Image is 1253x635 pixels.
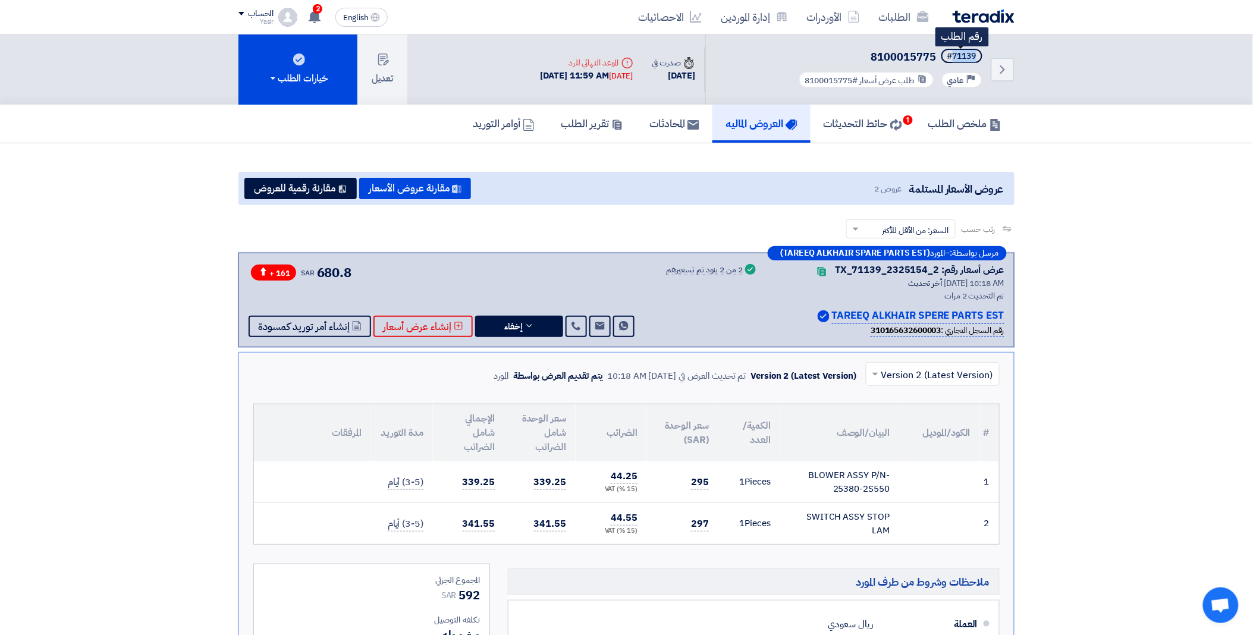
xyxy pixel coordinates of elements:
[561,117,623,130] h5: تقرير الطلب
[691,517,709,532] span: 297
[249,316,371,337] button: إنشاء أمر توريد كمسودة
[899,404,980,461] th: الكود/الموديل
[504,322,522,331] span: إخفاء
[649,117,699,130] h5: المحادثات
[832,308,1004,324] p: TAREEQ ALKHAIR SPERE PARTS EST
[915,105,1015,143] a: ملخص الطلب
[944,277,1004,290] span: [DATE] 10:18 AM
[962,223,996,235] span: رتب حسب
[718,461,780,503] td: Pieces
[335,8,388,27] button: English
[534,517,566,532] span: 341.55
[691,475,709,490] span: 295
[254,404,371,461] th: المرفقات
[718,404,780,461] th: الكمية/العدد
[585,485,638,495] div: (15 %) VAT
[475,316,563,337] button: إخفاء
[871,324,1004,337] div: رقم السجل التجاري :
[541,56,633,69] div: الموعد النهائي للرد
[947,52,976,61] div: #71139
[666,266,743,275] div: 2 من 2 بنود تم تسعيرهم
[718,503,780,545] td: Pieces
[463,517,495,532] span: 341.55
[611,511,638,526] span: 44.55
[636,105,712,143] a: المحادثات
[980,503,999,545] td: 2
[534,475,566,490] span: 339.25
[726,117,797,130] h5: العروض الماليه
[790,469,890,495] div: BLOWER ASSY P/N-25380-2S550
[248,9,274,19] div: الحساب
[740,475,745,488] span: 1
[871,49,937,65] span: 8100015775
[357,34,407,105] button: تعديل
[947,75,964,86] span: عادي
[494,369,508,383] div: المورد
[652,69,695,83] div: [DATE]
[1203,587,1239,623] a: Open chat
[980,461,999,503] td: 1
[238,34,357,105] button: خيارات الطلب
[629,3,711,31] a: الاحصائيات
[652,56,695,69] div: صدرت في
[268,71,328,86] div: خيارات الطلب
[772,290,1004,302] div: تم التحديث 2 مرات
[874,183,902,195] span: عروض 2
[818,310,830,322] img: Verified Account
[908,277,942,290] span: أخر تحديث
[859,74,915,87] span: طلب عرض أسعار
[609,70,633,82] div: [DATE]
[317,263,352,282] span: 680.8
[751,369,856,383] div: Version 2 (Latest Version)
[433,404,504,461] th: الإجمالي شامل الضرائب
[611,469,638,484] span: 44.25
[508,568,1000,595] h5: ملاحظات وشروط من طرف المورد
[871,324,941,337] b: 310165632600003
[950,249,999,257] span: مرسل بواسطة:
[504,404,576,461] th: سعر الوحدة شامل الضرائب
[473,117,535,130] h5: أوامر التوريد
[388,475,423,490] span: (3-5) أيام
[278,8,297,27] img: profile_test.png
[371,404,433,461] th: مدة التوريد
[805,74,858,87] span: #8100015775
[712,105,811,143] a: العروض الماليه
[244,178,357,199] button: مقارنة رقمية للعروض
[835,263,1004,277] div: عرض أسعار رقم: TX_71139_2325154_2
[463,475,495,490] span: 339.25
[824,117,902,130] h5: حائط التحديثات
[883,224,949,237] span: السعر: من الأقل للأكثر
[711,3,797,31] a: إدارة الموردين
[797,3,869,31] a: الأوردرات
[931,249,946,257] span: المورد
[780,404,899,461] th: البيان/الوصف
[768,246,1007,260] div: –
[258,322,350,331] span: إنشاء أمر توريد كمسودة
[541,69,633,83] div: [DATE] 11:59 AM
[780,249,931,257] b: (TAREEQ ALKHAIR SPARE PARTS EST)
[301,268,315,278] span: SAR
[313,4,322,14] span: 2
[343,14,368,22] span: English
[811,105,915,143] a: حائط التحديثات1
[980,404,999,461] th: #
[608,369,746,383] div: تم تحديث العرض في [DATE] 10:18 AM
[740,517,745,530] span: 1
[647,404,718,461] th: سعر الوحدة (SAR)
[928,117,1001,130] h5: ملخص الطلب
[359,178,471,199] button: مقارنة عروض الأسعار
[790,510,890,537] div: SWITCH ASSY STOP LAM
[909,181,1004,197] span: عروض الأسعار المستلمة
[459,586,481,604] span: 592
[869,3,938,31] a: الطلبات
[263,614,480,626] div: تكلفه التوصيل
[513,369,603,383] div: يتم تقديم العرض بواسطة
[935,27,989,46] div: رقم الطلب
[388,517,423,532] span: (3-5) أيام
[576,404,647,461] th: الضرائب
[251,265,296,281] span: + 161
[796,49,985,65] h5: 8100015775
[585,526,638,536] div: (15 %) VAT
[441,589,457,602] span: SAR
[548,105,636,143] a: تقرير الطلب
